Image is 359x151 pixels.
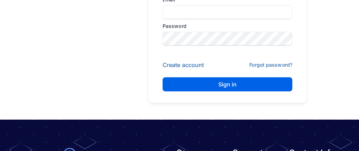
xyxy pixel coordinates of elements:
[249,62,292,69] a: Forgot password?
[163,77,292,91] button: Sign in
[163,19,288,30] label: Password
[249,62,292,68] button: Forgot password?
[163,61,204,68] button: Create account
[163,61,204,69] a: Create account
